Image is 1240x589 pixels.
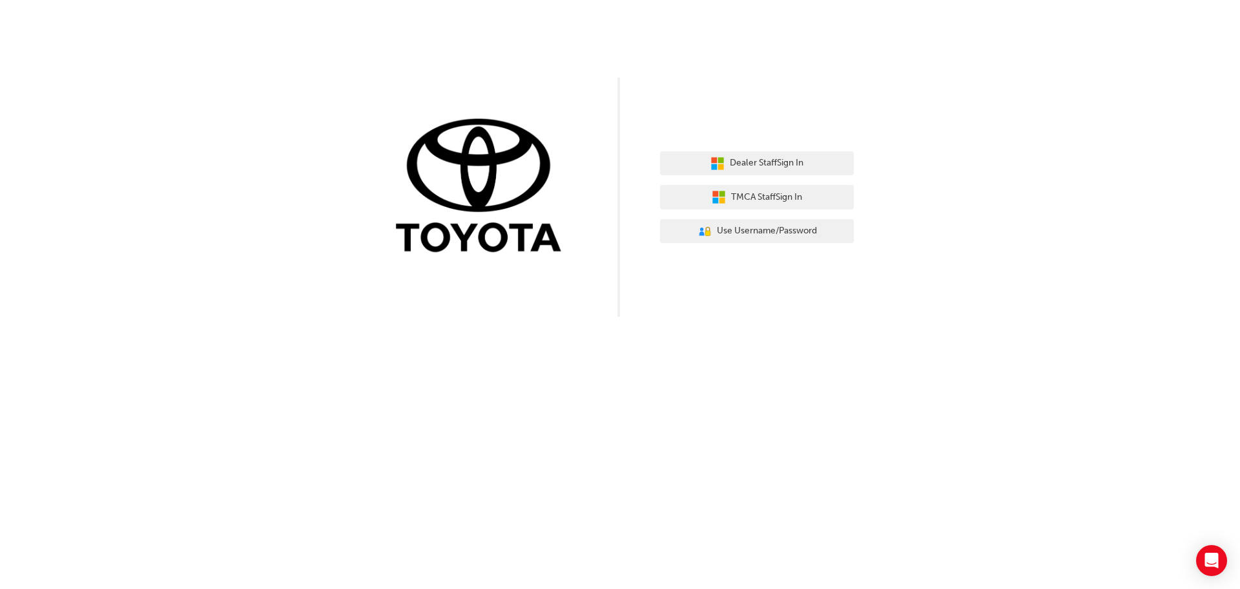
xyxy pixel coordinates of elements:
div: Open Intercom Messenger [1196,545,1227,576]
button: TMCA StaffSign In [660,185,854,209]
button: Use Username/Password [660,219,854,244]
span: TMCA Staff Sign In [731,190,802,205]
img: Trak [386,116,580,259]
span: Dealer Staff Sign In [730,156,803,171]
button: Dealer StaffSign In [660,151,854,176]
span: Use Username/Password [717,224,817,239]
